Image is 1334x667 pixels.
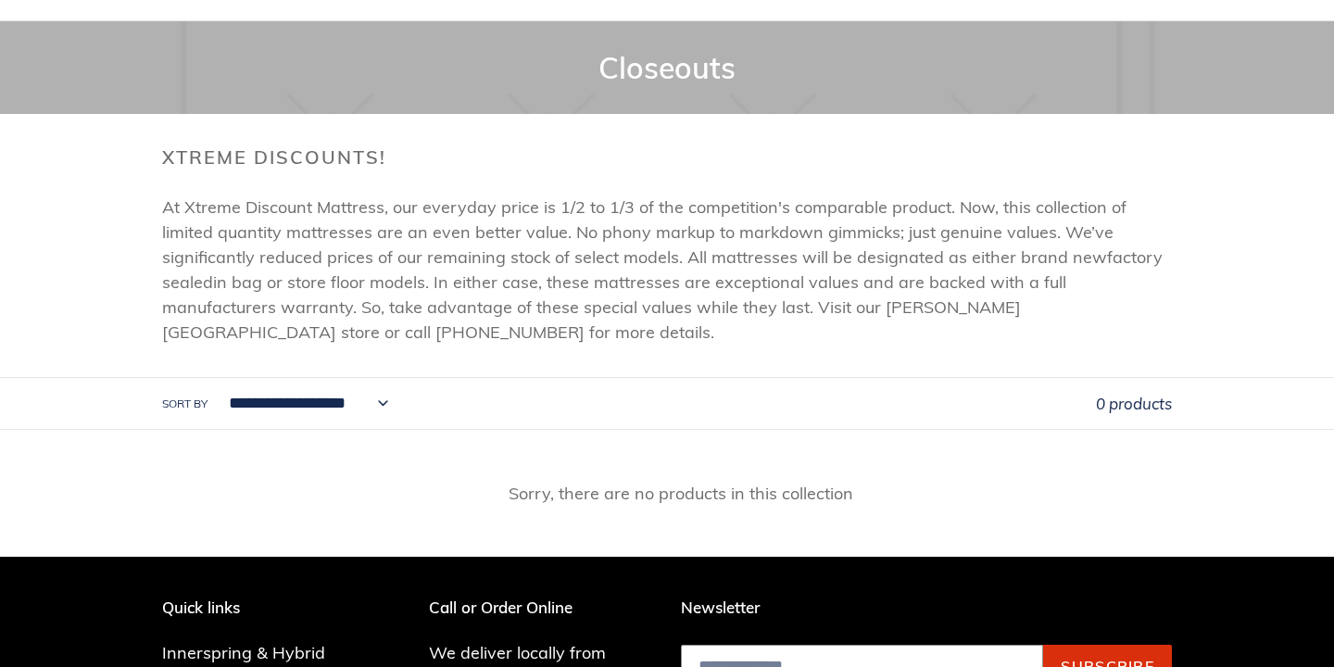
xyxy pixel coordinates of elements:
[162,598,353,617] p: Quick links
[162,246,1163,293] span: factory sealed
[190,481,1172,506] p: Sorry, there are no products in this collection
[598,49,736,86] span: Closeouts
[162,195,1172,345] p: At Xtreme Discount Mattress, our everyday price is 1/2 to 1/3 of the competition's comparable pro...
[681,598,1172,617] p: Newsletter
[162,642,325,663] a: Innerspring & Hybrid
[162,396,208,412] label: Sort by
[429,598,654,617] p: Call or Order Online
[162,146,1172,169] h2: Xtreme Discounts!
[1096,394,1172,413] span: 0 products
